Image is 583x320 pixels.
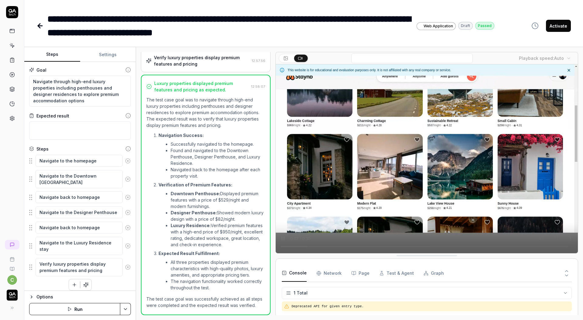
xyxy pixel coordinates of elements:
[29,170,131,189] div: Suggestions
[171,278,265,291] li: The navigation functionality worked correctly throughout the test.
[291,304,569,309] pre: Deprecated API for given entry type.
[29,293,131,301] button: Options
[29,221,131,234] div: Suggestions
[24,47,80,62] button: Steps
[424,265,444,282] button: Graph
[171,259,265,278] li: All three properties displayed premium characteristics with high-quality photos, luxury amenities...
[29,237,131,255] div: Suggestions
[123,191,133,203] button: Remove step
[171,141,265,147] li: Successfully navigated to the homepage.
[5,240,19,250] a: New conversation
[171,210,217,215] strong: Designer Penthouse:
[159,182,232,187] strong: Verification of Premium Features:
[7,275,17,285] button: c
[316,265,342,282] button: Network
[146,97,265,128] p: The test case goal was to navigate through high-end luxury properties including penthouses and de...
[2,262,22,271] a: Documentation
[123,155,133,167] button: Remove step
[171,166,265,179] li: Navigated back to the homepage after each property visit.
[123,173,133,185] button: Remove step
[159,251,220,256] strong: Expected Result Fulfillment:
[2,285,22,302] button: QA Tech Logo
[154,80,249,93] div: Luxury properties displayed premium features and pricing as expected.
[282,265,307,282] button: Console
[379,265,414,282] button: Test & Agent
[171,147,265,166] li: Found and navigated to the Downtown Penthouse, Designer Penthouse, and Luxury Residence.
[123,206,133,219] button: Remove step
[123,261,133,273] button: Remove step
[171,191,220,196] strong: Downtown Penthouse:
[171,222,265,248] li: Verified premium features with a high-end price of $950/night, excellent rating, dedicated worksp...
[252,59,265,63] time: 12:57:56
[7,290,18,301] img: QA Tech Logo
[424,23,453,29] span: Web Application
[475,22,494,30] div: Passed
[29,206,131,219] div: Suggestions
[36,67,46,73] div: Goal
[154,54,249,67] div: Verify luxury properties display premium features and pricing
[159,133,204,138] strong: Navigation Success:
[36,113,69,119] div: Expected result
[29,155,131,167] div: Suggestions
[528,20,542,32] button: View version history
[171,190,265,209] li: Displayed premium features with a price of $529/night and modern furnishings.
[171,223,211,228] strong: Luxury Residence:
[351,265,370,282] button: Page
[29,303,120,315] button: Run
[123,240,133,252] button: Remove step
[417,22,456,30] a: Web Application
[146,296,265,308] p: The test case goal was successfully achieved as all steps were completed and the expected result ...
[36,293,131,301] div: Options
[458,22,473,30] div: Draft
[546,20,571,32] button: Activate
[251,84,265,89] time: 12:58:07
[123,222,133,234] button: Remove step
[2,252,22,262] a: Book a call with us
[519,55,564,61] div: Playback speed:
[29,258,131,277] div: Suggestions
[29,191,131,204] div: Suggestions
[80,47,136,62] button: Settings
[171,209,265,222] li: Showed modern luxury design with a price of $82/night.
[36,146,49,152] div: Steps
